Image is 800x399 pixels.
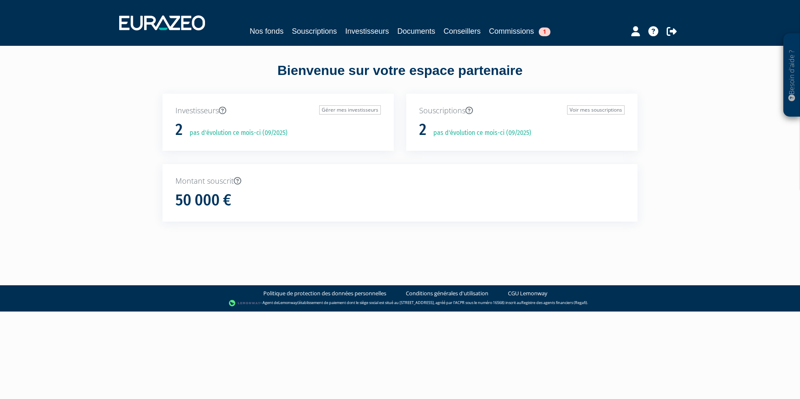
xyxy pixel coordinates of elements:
h1: 2 [419,121,426,139]
p: pas d'évolution ce mois-ci (09/2025) [184,128,287,138]
img: 1732889491-logotype_eurazeo_blanc_rvb.png [119,15,205,30]
a: Commissions1 [489,25,550,37]
img: logo-lemonway.png [229,299,261,307]
a: Gérer mes investisseurs [319,105,381,115]
a: Conditions générales d'utilisation [406,289,488,297]
a: Souscriptions [292,25,337,37]
p: Besoin d'aide ? [787,38,797,113]
span: 1 [539,27,550,36]
a: Conseillers [444,25,481,37]
p: Montant souscrit [175,176,625,187]
a: Politique de protection des données personnelles [263,289,386,297]
h1: 2 [175,121,182,139]
p: Investisseurs [175,105,381,116]
div: Bienvenue sur votre espace partenaire [156,61,644,94]
a: CGU Lemonway [508,289,547,297]
div: - Agent de (établissement de paiement dont le siège social est situé au [STREET_ADDRESS], agréé p... [8,299,792,307]
a: Lemonway [278,300,297,305]
a: Registre des agents financiers (Regafi) [521,300,587,305]
p: Souscriptions [419,105,625,116]
a: Nos fonds [250,25,283,37]
a: Voir mes souscriptions [567,105,625,115]
a: Documents [397,25,435,37]
h1: 50 000 € [175,192,231,209]
p: pas d'évolution ce mois-ci (09/2025) [427,128,531,138]
a: Investisseurs [345,25,389,37]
